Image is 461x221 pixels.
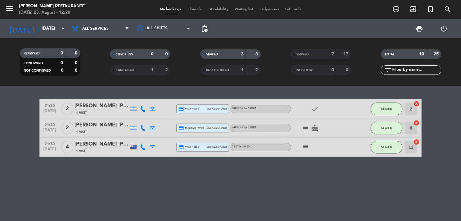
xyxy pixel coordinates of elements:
i: search [444,5,451,13]
span: NO SHOW [296,69,313,72]
div: [PERSON_NAME] Restaurante [19,3,85,10]
span: [DATE] [42,147,58,154]
span: MENU A LA CARTE [232,126,256,129]
i: add_circle_outline [392,5,400,13]
span: 1 Visit [76,110,87,116]
span: CANCELLED [116,69,134,72]
span: master * 0488 [178,125,204,131]
span: RESERVED [24,52,40,55]
i: arrow_drop_down [59,25,67,32]
span: 4 [61,141,74,153]
span: SEATED [381,107,392,110]
strong: 0 [75,68,79,73]
i: menu [5,4,14,13]
span: visa * 4108 [178,144,199,150]
button: SEATED [371,103,402,115]
span: Waiting list [231,8,256,11]
span: [DATE] [42,128,58,135]
span: All services [82,26,109,31]
span: 1 Visit [76,130,87,135]
div: [PERSON_NAME] [PERSON_NAME] tramezzani [74,140,129,148]
span: 2 [61,103,74,115]
i: cake [311,124,319,132]
i: subject [301,143,309,151]
button: SEATED [371,122,402,134]
i: exit_to_app [409,5,417,13]
span: My bookings [157,8,184,11]
strong: 0 [165,52,169,56]
span: SEATED [381,145,392,149]
i: filter_list [384,66,392,74]
span: 21:30 [42,140,58,147]
strong: 0 [61,68,63,73]
span: Gift cards [282,8,304,11]
i: turned_in_not [427,5,434,13]
div: [PERSON_NAME] [PERSON_NAME] [74,121,129,129]
span: NOT CONFIRMED [24,69,51,72]
span: CHECK INS [116,53,133,56]
span: SERVED [296,53,309,56]
span: visa * 8992 [178,106,199,112]
span: mercadopago [207,145,227,149]
strong: 0 [60,61,63,65]
strong: 0 [346,68,350,72]
span: TESTING MENU [232,146,252,148]
span: 21:30 [42,102,58,109]
div: [PERSON_NAME] [PERSON_NAME] [74,102,129,110]
strong: 0 [75,51,79,55]
span: 2 [61,122,74,134]
span: SEATED [381,126,392,130]
strong: 2 [255,68,259,72]
strong: 7 [331,52,334,56]
span: Availability [207,8,231,11]
span: print [415,25,423,32]
span: 1 Visit [76,149,87,154]
span: Early-access [256,8,282,11]
i: cancel [413,120,420,126]
span: MENU A LA CARTE [232,107,256,110]
span: RESCHEDULED [206,69,229,72]
strong: 10 [419,52,424,56]
i: subject [301,124,309,132]
span: [DATE] [42,109,58,116]
span: TOTAL [385,53,394,56]
button: SEATED [371,141,402,153]
div: [DATE] 23. August - 12:20 [19,10,85,16]
strong: 25 [434,52,440,56]
span: mercadopago [207,107,227,111]
span: mercadopago [207,126,227,130]
i: power_settings_new [440,25,448,32]
strong: 0 [75,61,79,65]
div: LOG OUT [432,19,456,38]
strong: 8 [255,52,259,56]
strong: 0 [331,68,334,72]
span: SEATED [206,53,218,56]
span: CONFIRMED [24,62,43,65]
span: Floorplan [184,8,207,11]
input: Filter by name... [392,67,441,74]
i: credit_card [178,144,184,150]
i: check [311,105,319,113]
span: pending_actions [201,25,208,32]
strong: 17 [343,52,350,56]
strong: 0 [60,51,63,55]
i: cancel [413,139,420,145]
i: credit_card [178,106,184,112]
i: [DATE] [5,22,39,36]
span: 21:30 [42,121,58,128]
i: credit_card [178,125,184,131]
strong: 1 [241,68,244,72]
strong: 0 [151,52,153,56]
button: menu [5,4,14,16]
strong: 1 [151,68,153,72]
strong: 3 [241,52,244,56]
i: cancel [413,101,420,107]
strong: 2 [165,68,169,72]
